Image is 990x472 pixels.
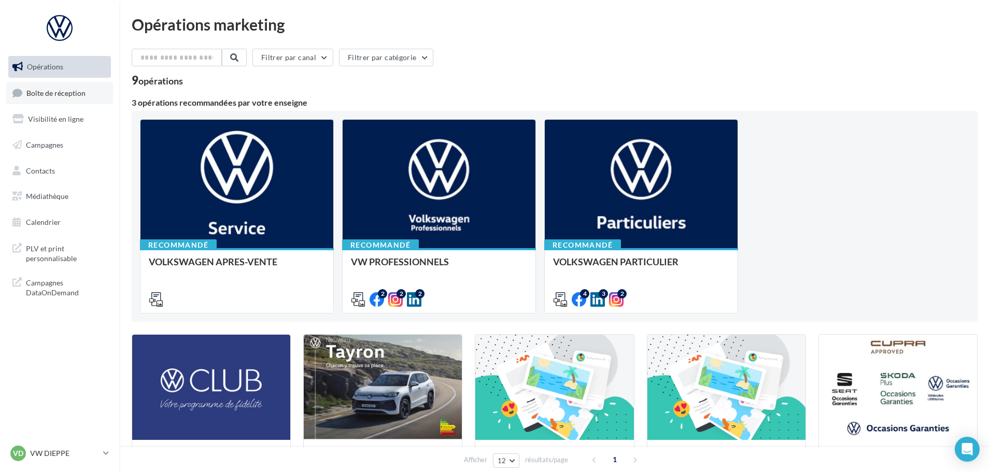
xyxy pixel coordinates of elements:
span: 12 [498,456,506,465]
div: Opérations marketing [132,17,978,32]
span: Campagnes [26,140,63,149]
div: 2 [378,289,387,298]
div: opérations [138,76,183,85]
a: Opérations [6,56,113,78]
a: Campagnes DataOnDemand [6,271,113,302]
span: Boîte de réception [26,88,86,97]
span: VW PROFESSIONNELS [351,256,449,267]
a: Boîte de réception [6,82,113,104]
div: 3 [599,289,608,298]
div: 9 [132,75,183,86]
span: résultats/page [525,455,568,465]
a: Contacts [6,160,113,182]
span: VOLKSWAGEN PARTICULIER [553,256,678,267]
div: 3 opérations recommandées par votre enseigne [132,98,978,107]
div: 4 [580,289,589,298]
div: Recommandé [544,239,621,251]
button: Filtrer par canal [252,49,333,66]
div: 2 [397,289,406,298]
span: Campagnes DataOnDemand [26,276,107,298]
div: Recommandé [140,239,217,251]
a: Campagnes [6,134,113,156]
a: Visibilité en ligne [6,108,113,130]
div: 2 [415,289,425,298]
a: Calendrier [6,211,113,233]
div: Open Intercom Messenger [955,437,980,462]
span: Contacts [26,166,55,175]
button: Filtrer par catégorie [339,49,433,66]
span: Visibilité en ligne [28,115,83,123]
p: VW DIEPPE [30,448,99,459]
span: VOLKSWAGEN APRES-VENTE [149,256,277,267]
div: Recommandé [342,239,419,251]
span: Calendrier [26,218,61,226]
span: PLV et print personnalisable [26,241,107,264]
span: Médiathèque [26,192,68,201]
a: VD VW DIEPPE [8,444,111,463]
span: VD [13,448,23,459]
a: PLV et print personnalisable [6,237,113,268]
div: 2 [617,289,627,298]
button: 12 [493,453,519,468]
span: Afficher [464,455,487,465]
span: 1 [606,451,623,468]
span: Opérations [27,62,63,71]
a: Médiathèque [6,185,113,207]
